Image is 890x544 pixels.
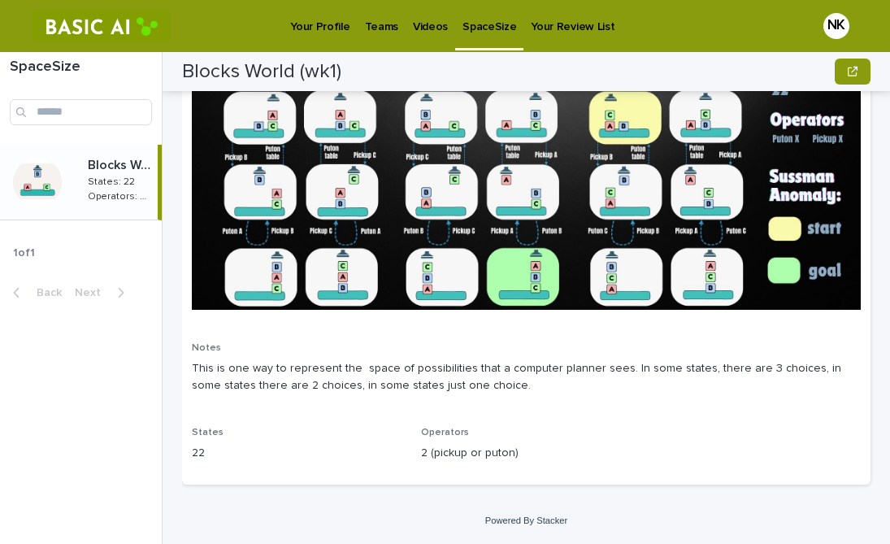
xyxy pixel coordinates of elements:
[27,287,62,298] span: Back
[192,445,402,462] p: 22
[75,287,111,298] span: Next
[68,285,137,300] button: Next
[33,10,171,42] img: RtIB8pj2QQiOZo6waziI
[182,60,341,84] h2: Blocks World (wk1)
[421,428,469,437] span: Operators
[10,59,152,76] h1: SpaceSize
[88,154,154,173] p: Blocks World (wk1)
[192,360,861,394] p: This is one way to represent the space of possibilities that a computer planner sees. In some sta...
[485,516,567,525] a: Powered By Stacker
[823,13,849,39] div: NK
[421,445,631,462] p: 2 (pickup or puton)
[192,428,224,437] span: States
[10,99,152,125] input: Search
[88,188,154,202] p: Operators: 2 (pickup or puton)
[192,343,221,353] span: Notes
[88,173,138,188] p: States: 22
